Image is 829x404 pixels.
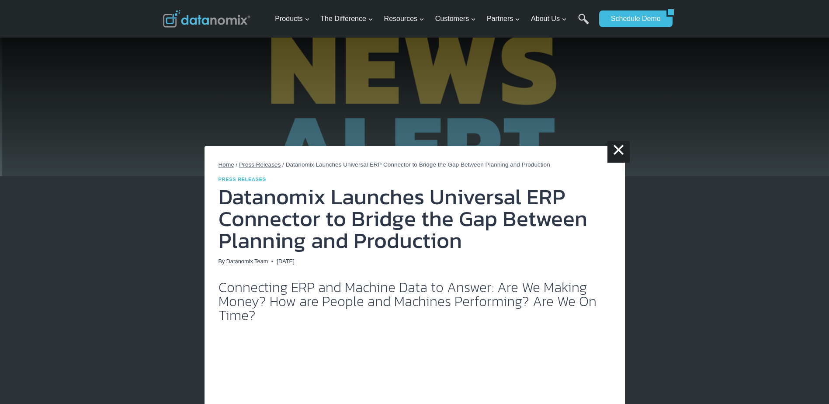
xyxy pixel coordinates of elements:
span: / [236,161,238,168]
nav: Breadcrumbs [219,160,611,170]
span: About Us [531,13,567,24]
a: Search [578,14,589,33]
span: Datanomix Launches Universal ERP Connector to Bridge the Gap Between Planning and Production [286,161,550,168]
a: Press Releases [219,177,266,182]
span: Resources [384,13,424,24]
h1: Datanomix Launches Universal ERP Connector to Bridge the Gap Between Planning and Production [219,186,611,251]
span: Products [275,13,309,24]
span: Partners [487,13,520,24]
a: Schedule Demo [599,10,666,27]
img: Datanomix [163,10,250,28]
a: Home [219,161,234,168]
span: By [219,257,225,266]
a: Datanomix Team [226,258,268,265]
span: / [282,161,284,168]
nav: Primary Navigation [271,5,595,33]
a: Press Releases [239,161,281,168]
time: [DATE] [277,257,294,266]
span: The Difference [320,13,373,24]
span: Customers [435,13,476,24]
a: × [607,141,629,163]
h2: Connecting ERP and Machine Data to Answer: Are We Making Money? How are People and Machines Perfo... [219,280,611,322]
